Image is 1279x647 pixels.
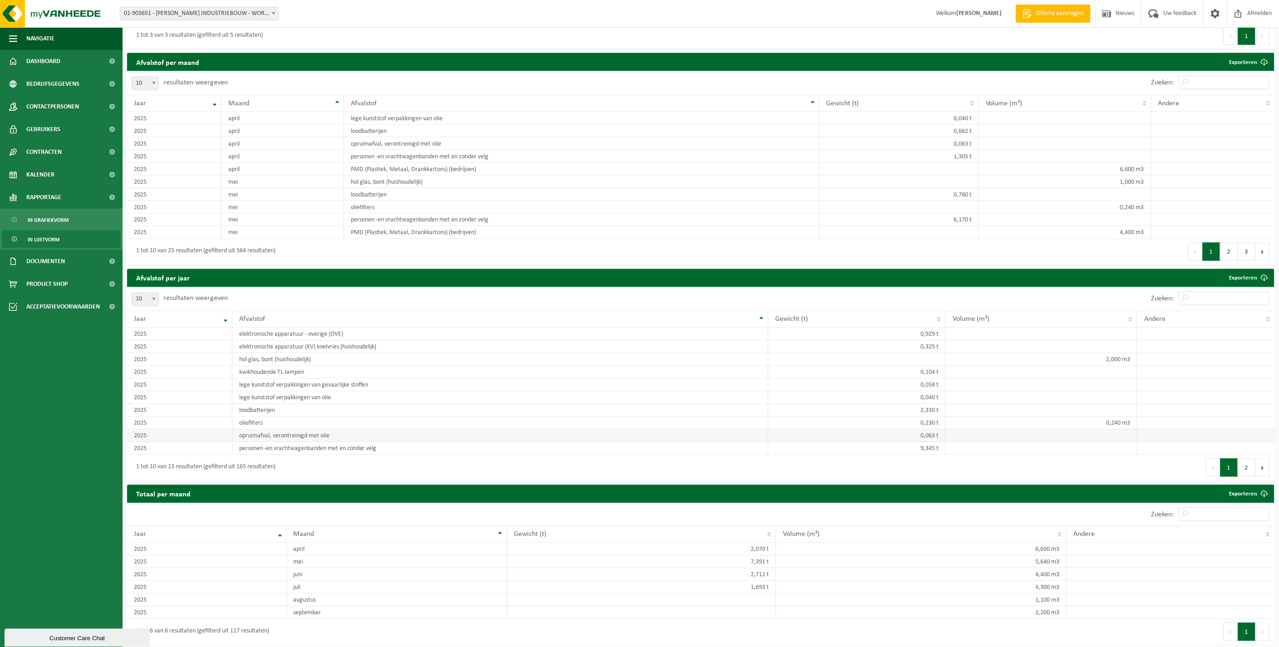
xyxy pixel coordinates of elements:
td: 0,929 t [768,328,946,341]
span: Afvalstof [239,316,265,323]
a: Offerte aanvragen [1016,5,1091,23]
span: Maand [228,100,249,107]
div: 1 tot 3 van 3 resultaten (gefilterd uit 5 resultaten) [132,28,263,44]
span: Rapportage [26,186,61,209]
td: 2025 [127,328,232,341]
div: 1 tot 10 van 25 resultaten (gefilterd uit 564 resultaten) [132,244,275,260]
span: Acceptatievoorwaarden [26,295,100,318]
td: 2,330 t [768,404,946,417]
td: juli [287,581,507,594]
td: augustus [287,594,507,607]
td: 0,240 m3 [979,201,1151,214]
td: 0,662 t [820,125,979,137]
a: In grafiekvorm [2,211,120,228]
td: hol glas, bont (huishoudelijk) [344,176,819,188]
td: 2025 [127,581,287,594]
label: resultaten weergeven [163,79,228,86]
td: 2025 [127,226,221,239]
a: Exporteren [1222,485,1274,503]
td: 2025 [127,366,232,379]
button: 2 [1238,459,1256,477]
td: mei [287,556,507,569]
td: april [221,112,344,125]
span: Volume (m³) [953,316,989,323]
td: 2025 [127,569,287,581]
button: 1 [1220,459,1238,477]
span: Product Shop [26,273,68,295]
td: september [287,607,507,619]
span: Contactpersonen [26,95,79,118]
td: elektronische apparatuur - overige (OVE) [232,328,769,341]
td: juni [287,569,507,581]
td: personen -en vrachtwagenbanden met en zonder velg [344,150,819,163]
td: april [287,543,507,556]
td: opruimafval, verontreinigd met olie [232,430,769,442]
td: 2,711 t [507,569,776,581]
span: Gewicht (t) [826,100,859,107]
td: 1,000 m3 [979,176,1151,188]
td: 2025 [127,112,221,125]
span: Gewicht (t) [775,316,808,323]
td: 2025 [127,353,232,366]
span: 10 [132,293,158,306]
div: 1 tot 6 van 6 resultaten (gefilterd uit 117 resultaten) [132,624,269,640]
span: 01-903651 - WILLY NAESSENS INDUSTRIEBOUW - WORTEGEM-PETEGEM [120,7,279,20]
td: april [221,125,344,137]
iframe: chat widget [5,627,152,647]
td: 2025 [127,607,287,619]
td: 0,040 t [820,112,979,125]
td: 2,200 m3 [776,607,1067,619]
td: 4,400 m3 [776,569,1067,581]
button: Next [1256,243,1270,261]
span: 01-903651 - WILLY NAESSENS INDUSTRIEBOUW - WORTEGEM-PETEGEM [120,7,278,20]
button: 3 [1238,243,1256,261]
td: 2025 [127,188,221,201]
td: mei [221,214,344,226]
td: 0,040 t [768,392,946,404]
td: april [221,163,344,176]
span: Offerte aanvragen [1034,9,1086,18]
td: 2025 [127,392,232,404]
span: Contracten [26,141,62,163]
h2: Afvalstof per maand [127,53,208,71]
span: Andere [1144,316,1166,323]
span: Volume (m³) [986,100,1023,107]
td: 2025 [127,176,221,188]
span: Afvalstof [351,100,377,107]
td: 0,063 t [768,430,946,442]
span: Documenten [26,250,65,273]
button: 1 [1203,243,1220,261]
td: 1,100 m3 [776,594,1067,607]
td: 0,058 t [768,379,946,392]
div: 1 tot 10 van 13 resultaten (gefilterd uit 165 resultaten) [132,460,275,476]
td: april [221,150,344,163]
span: Jaar [134,100,146,107]
td: 2025 [127,556,287,569]
td: mei [221,176,344,188]
span: Navigatie [26,27,54,50]
td: 2025 [127,442,232,455]
a: Exporteren [1222,269,1274,287]
td: 7,391 t [507,556,776,569]
h2: Afvalstof per jaar [127,269,199,287]
td: 2025 [127,163,221,176]
a: Exporteren [1222,53,1274,71]
button: Previous [1224,27,1238,45]
span: Volume (m³) [783,531,820,538]
td: 2025 [127,594,287,607]
td: PMD (Plastiek, Metaal, Drankkartons) (bedrijven) [344,226,819,239]
td: 0,780 t [820,188,979,201]
td: mei [221,188,344,201]
td: april [221,137,344,150]
td: 0,104 t [768,366,946,379]
button: 2 [1220,243,1238,261]
td: 6,170 t [820,214,979,226]
td: 2025 [127,543,287,556]
label: Zoeken: [1151,295,1174,303]
span: Andere [1158,100,1180,107]
button: 1 [1238,27,1256,45]
td: 1,693 t [507,581,776,594]
td: personen -en vrachtwagenbanden met en zonder velg [344,214,819,226]
span: Bedrijfsgegevens [26,73,79,95]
